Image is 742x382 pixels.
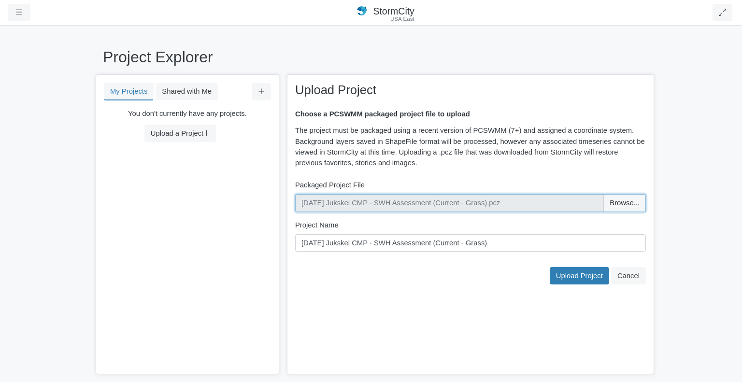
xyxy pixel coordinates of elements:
p: You don't currently have any projects. [111,108,264,119]
p: Choose a PCSWMM packaged project file to upload [295,109,646,119]
p: The project must be packaged using a recent version of PCSWMM (7+) and assigned a coordinate syst... [295,125,646,168]
h2: Upload Project [295,83,646,98]
button: Shared with Me [156,83,218,100]
label: Project Name [295,220,339,230]
span: Upload Project [556,272,603,280]
button: My Projects [104,83,154,100]
button: Cancel [611,267,646,284]
button: Upload a Project [144,125,216,142]
h1: Project Explorer [103,48,639,66]
img: chi-fish-icon.svg [357,6,369,15]
span: StormCity [373,6,414,16]
span: USA East [390,15,414,23]
label: Packaged Project File [295,180,365,190]
button: Upload Project [550,267,609,284]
